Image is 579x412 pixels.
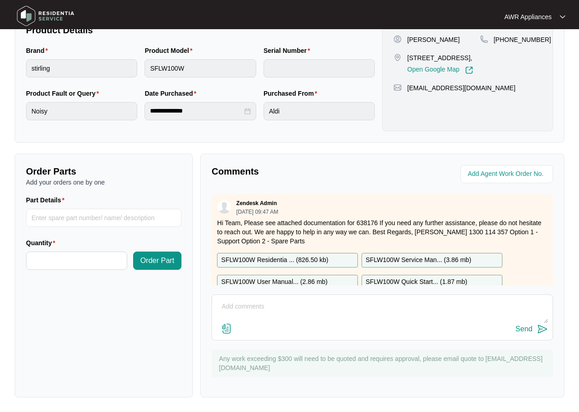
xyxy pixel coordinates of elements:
p: Any work exceeding $300 will need to be quoted and requires approval, please email quote to [EMAI... [219,354,548,372]
input: Brand [26,59,137,77]
p: [EMAIL_ADDRESS][DOMAIN_NAME] [407,83,515,93]
input: Product Fault or Query [26,102,137,120]
input: Add Agent Work Order No. [468,169,548,180]
input: Purchased From [264,102,375,120]
img: user-pin [393,35,402,43]
label: Brand [26,46,52,55]
button: Send [516,323,548,335]
label: Date Purchased [145,89,200,98]
img: Link-External [465,66,473,74]
p: Hi Team, Please see attached documentation for 638176 If you need any further assistance, please ... [217,218,548,246]
input: Date Purchased [150,106,242,116]
img: user.svg [217,200,231,214]
p: [STREET_ADDRESS], [407,53,473,62]
p: Comments [212,165,376,178]
p: [DATE] 09:47 AM [236,209,278,215]
img: map-pin [393,53,402,62]
div: Send [516,325,532,333]
label: Product Fault or Query [26,89,103,98]
img: dropdown arrow [560,15,565,19]
p: SFLW100W Service Man... ( 3.86 mb ) [366,255,471,265]
label: Quantity [26,238,59,247]
p: SFLW100W Residentia ... ( 826.50 kb ) [221,255,328,265]
label: Serial Number [264,46,314,55]
input: Part Details [26,209,181,227]
span: Order Part [140,255,175,266]
p: AWR Appliances [504,12,552,21]
img: residentia service logo [14,2,78,30]
input: Product Model [145,59,256,77]
p: Zendesk Admin [236,200,277,207]
label: Purchased From [264,89,321,98]
img: file-attachment-doc.svg [221,323,232,334]
button: Order Part [133,252,182,270]
input: Quantity [26,252,127,269]
label: Part Details [26,196,68,205]
p: SFLW100W User Manual... ( 2.86 mb ) [221,277,327,287]
label: Product Model [145,46,196,55]
p: Order Parts [26,165,181,178]
p: [PHONE_NUMBER] [494,35,551,44]
img: map-pin [480,35,488,43]
p: [PERSON_NAME] [407,35,460,44]
p: SFLW100W Quick Start... ( 1.87 mb ) [366,277,467,287]
img: send-icon.svg [537,324,548,335]
img: map-pin [393,83,402,92]
p: Add your orders one by one [26,178,181,187]
a: Open Google Map [407,66,473,74]
input: Serial Number [264,59,375,77]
